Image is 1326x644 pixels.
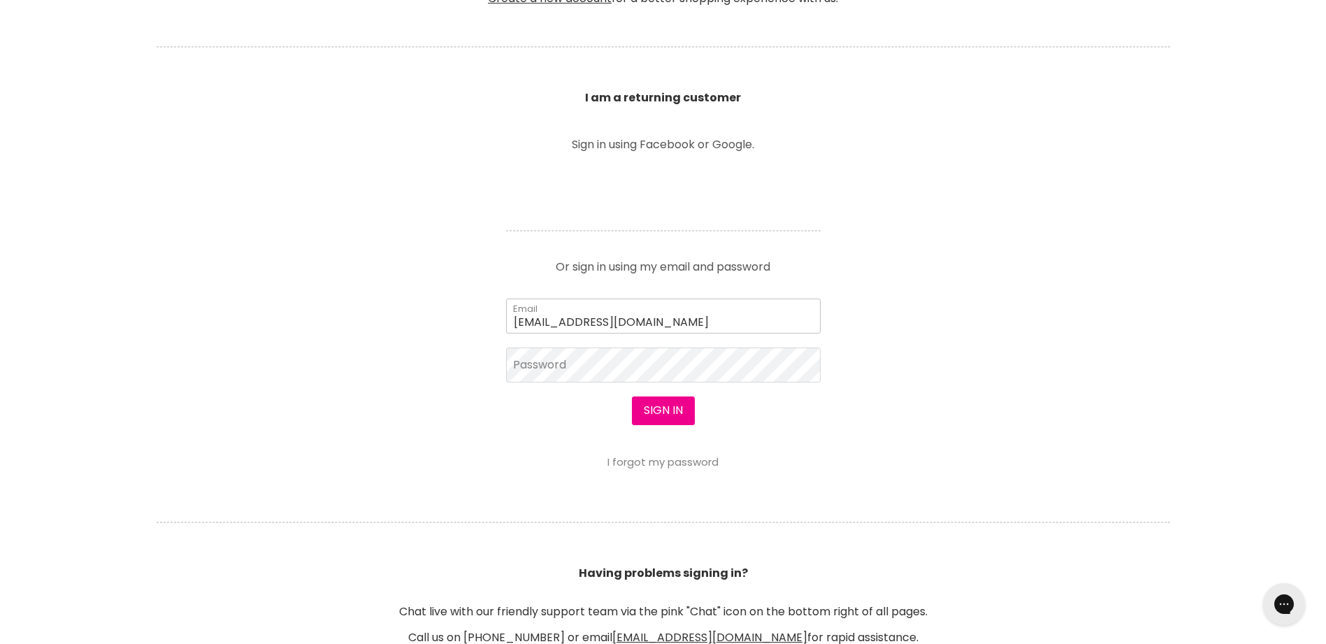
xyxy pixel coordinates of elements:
p: Sign in using Facebook or Google. [506,139,821,150]
b: I am a returning customer [585,90,741,106]
iframe: Social Login Buttons [506,171,821,209]
p: Or sign in using my email and password [506,250,821,273]
b: Having problems signing in? [579,565,748,581]
iframe: Gorgias live chat messenger [1256,578,1312,630]
button: Sign in [632,396,695,424]
a: I forgot my password [607,455,719,469]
